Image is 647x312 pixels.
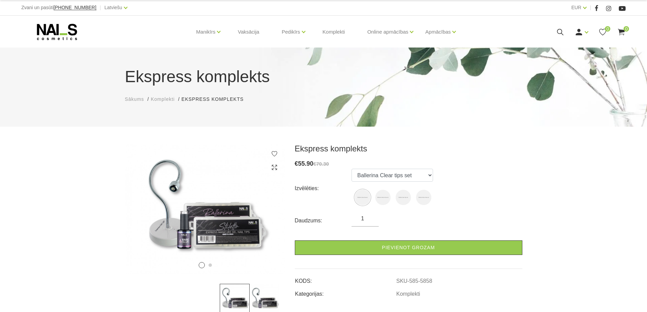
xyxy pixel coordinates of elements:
[209,263,212,267] button: 2 of 2
[54,5,96,10] a: [PHONE_NUMBER]
[151,96,175,102] span: Komplekti
[105,3,122,12] a: Latviešu
[317,16,351,48] a: Komplekti
[199,262,205,268] button: 1 of 2
[100,3,101,12] span: |
[295,160,298,167] span: €
[295,183,352,194] div: Izvēlēties:
[617,28,626,36] a: 0
[375,190,391,205] img: Ekspress komplekts (Ballerina Natural tips set)
[125,65,522,89] h1: Ekspress komplekts
[295,144,522,154] h3: Ekspress komplekts
[396,278,432,284] a: SKU-585-5858
[295,215,352,226] div: Daudzums:
[355,190,370,205] img: Ekspress komplekts (Ballerina Clear tips set)
[21,3,96,12] div: Zvani un pasūti
[416,190,431,205] img: Ekspress komplekts (Stiletto Natural tips set)
[425,18,451,45] a: Apmācības
[181,96,250,103] li: Ekspress komplekts
[295,285,396,298] td: Kategorijas:
[590,3,591,12] span: |
[605,26,610,32] span: 0
[282,18,300,45] a: Pedikīrs
[295,272,396,285] td: KODS:
[396,190,411,205] img: Ekspress komplekts (Stiletto Clear tips set)
[196,18,216,45] a: Manikīrs
[232,16,265,48] a: Vaksācija
[367,18,408,45] a: Online apmācības
[125,96,144,103] a: Sākums
[298,160,313,167] span: 55.90
[313,161,329,167] s: €70.30
[125,96,144,102] span: Sākums
[598,28,607,36] a: 0
[151,96,175,103] a: Komplekti
[295,240,522,255] a: Pievienot grozam
[396,291,420,297] a: Komplekti
[624,26,629,32] span: 0
[571,3,581,12] a: EUR
[125,144,285,274] img: ...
